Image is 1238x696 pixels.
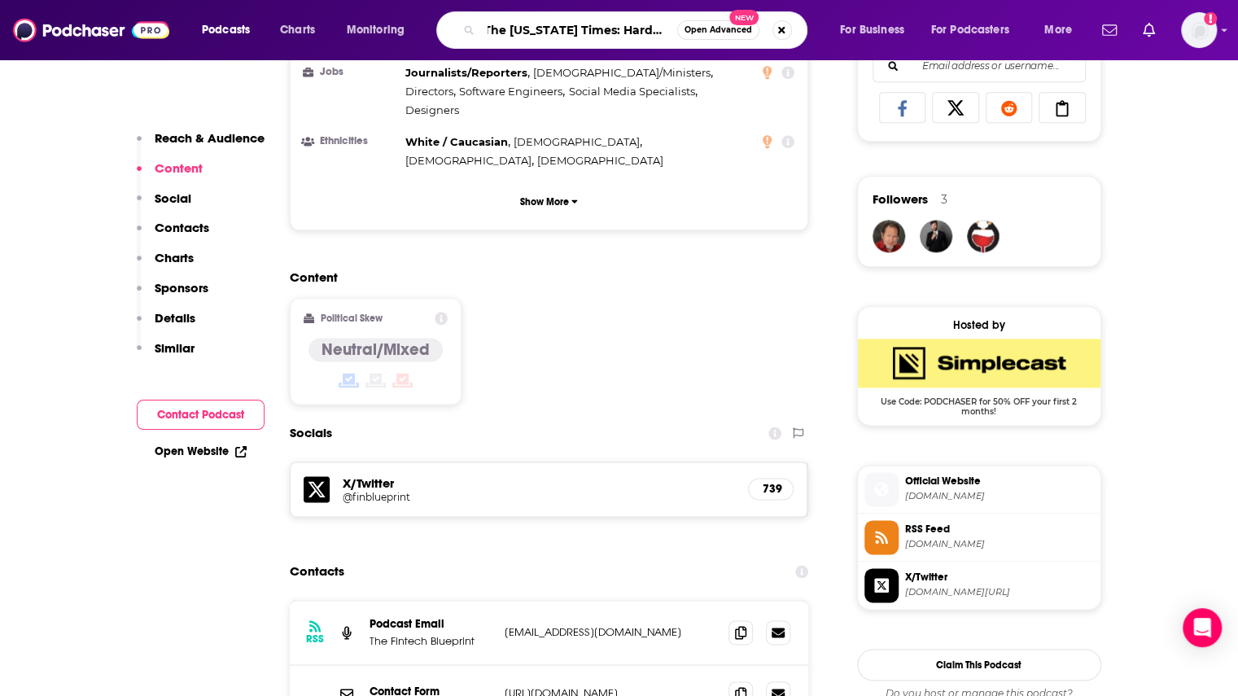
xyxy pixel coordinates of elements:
a: Copy Link [1039,92,1086,123]
button: Contact Podcast [137,400,265,430]
div: Search followers [873,50,1086,82]
h3: Ethnicities [304,136,399,147]
p: The Fintech Blueprint [370,634,492,648]
h5: @finblueprint [343,491,603,503]
span: , [405,63,530,82]
h2: Contacts [290,556,344,587]
span: , [405,133,510,151]
input: Email address or username... [886,50,1072,81]
span: Directors [405,85,453,98]
span: Software Engineers [459,85,562,98]
button: Charts [137,250,194,280]
span: Followers [873,191,928,207]
span: , [405,151,534,170]
button: Social [137,190,191,221]
button: open menu [335,17,426,43]
span: , [569,82,698,101]
h2: Political Skew [321,313,383,324]
span: Journalists/Reporters [405,66,527,79]
input: Search podcasts, credits, & more... [481,17,677,43]
a: RSS Feed[DOMAIN_NAME] [864,520,1094,554]
h5: X/Twitter [343,475,736,491]
p: Podcast Email [370,617,492,631]
p: Similar [155,340,195,356]
span: X/Twitter [905,570,1094,584]
h2: Content [290,269,796,285]
button: Reach & Audience [137,130,265,160]
span: Official Website [905,474,1094,488]
svg: Add a profile image [1204,12,1217,25]
span: , [514,133,642,151]
img: Podchaser - Follow, Share and Rate Podcasts [13,15,169,46]
img: User Profile [1181,12,1217,48]
span: feeds.simplecast.com [905,538,1094,550]
span: Charts [280,19,315,42]
a: Share on X/Twitter [932,92,979,123]
span: twitter.com/finblueprint [905,586,1094,598]
p: Contacts [155,220,209,235]
span: , [533,63,713,82]
span: , [459,82,565,101]
span: Designers [405,103,459,116]
img: SimpleCast Deal: Use Code: PODCHASER for 50% OFF your first 2 months! [858,339,1100,387]
a: SimpleCast Deal: Use Code: PODCHASER for 50% OFF your first 2 months! [858,339,1100,415]
div: Hosted by [858,318,1100,332]
a: Share on Facebook [879,92,926,123]
a: Share on Reddit [986,92,1033,123]
button: Content [137,160,203,190]
img: carltonjohnson060 [967,220,1000,252]
button: Claim This Podcast [857,649,1101,681]
span: For Podcasters [931,19,1009,42]
img: zavala55 [873,220,905,252]
p: [EMAIL_ADDRESS][DOMAIN_NAME] [505,625,716,639]
button: open menu [1033,17,1092,43]
button: Show More [304,186,795,217]
h5: 739 [762,482,780,496]
p: Show More [520,196,569,208]
span: Podcasts [202,19,250,42]
a: X/Twitter[DOMAIN_NAME][URL] [864,568,1094,602]
button: open menu [190,17,271,43]
p: Details [155,310,195,326]
a: Charts [269,17,325,43]
div: Search podcasts, credits, & more... [452,11,823,49]
p: Content [155,160,203,176]
a: Show notifications dropdown [1136,16,1161,44]
h3: RSS [306,633,324,646]
button: Sponsors [137,280,208,310]
button: open menu [829,17,925,43]
span: , [405,82,456,101]
p: Sponsors [155,280,208,295]
span: [DEMOGRAPHIC_DATA] [405,154,532,167]
span: Logged in as cmand-s [1181,12,1217,48]
span: Monitoring [347,19,405,42]
div: 3 [941,192,947,207]
button: Details [137,310,195,340]
button: Show profile menu [1181,12,1217,48]
a: Open Website [155,444,247,458]
button: Contacts [137,220,209,250]
span: New [729,10,759,25]
a: Official Website[DOMAIN_NAME] [864,472,1094,506]
p: Social [155,190,191,206]
h3: Jobs [304,67,399,77]
span: Social Media Specialists [569,85,695,98]
p: Charts [155,250,194,265]
p: Reach & Audience [155,130,265,146]
h4: Neutral/Mixed [322,339,430,360]
div: Open Intercom Messenger [1183,608,1222,647]
span: More [1044,19,1072,42]
span: lex.substack.com [905,490,1094,502]
span: Open Advanced [685,26,752,34]
span: [DEMOGRAPHIC_DATA]/Ministers [533,66,711,79]
span: Use Code: PODCHASER for 50% OFF your first 2 months! [858,387,1100,417]
button: Open AdvancedNew [677,20,759,40]
span: For Business [840,19,904,42]
a: Show notifications dropdown [1096,16,1123,44]
span: [DEMOGRAPHIC_DATA] [537,154,663,167]
span: RSS Feed [905,522,1094,536]
a: @finblueprint [343,491,736,503]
